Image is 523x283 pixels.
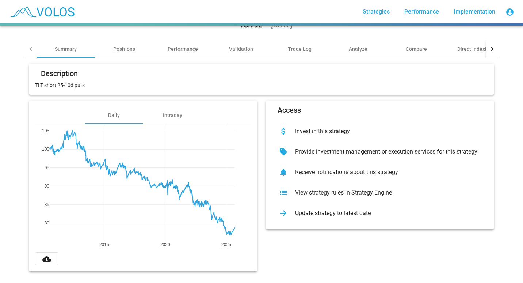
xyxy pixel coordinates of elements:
[363,8,390,15] span: Strategies
[55,45,77,53] div: Summary
[6,3,78,21] img: blue_transparent.png
[272,203,488,223] button: Update strategy to latest date
[272,182,488,203] button: View strategy rules in Strategy Engine
[163,112,182,119] div: Intraday
[272,141,488,162] button: Provide investment management or execution services for this strategy
[278,166,289,178] mat-icon: notifications
[278,146,289,158] mat-icon: sell
[41,70,78,77] mat-card-title: Description
[398,5,445,18] a: Performance
[278,187,289,199] mat-icon: list
[108,112,120,119] div: Daily
[289,148,482,155] div: Provide investment management or execution services for this strategy
[278,207,289,219] mat-icon: arrow_forward
[25,58,498,277] summary: DescriptionTLT short 25-10d putsDailyIntradayAccessInvest in this strategyProvide investment mana...
[289,169,482,176] div: Receive notifications about this strategy
[448,5,501,18] a: Implementation
[404,8,439,15] span: Performance
[289,128,482,135] div: Invest in this strategy
[289,210,482,217] div: Update strategy to latest date
[272,162,488,182] button: Receive notifications about this strategy
[168,45,198,53] div: Performance
[240,21,262,29] div: 78.792
[229,45,253,53] div: Validation
[272,121,488,141] button: Invest in this strategy
[289,189,482,196] div: View strategy rules in Strategy Engine
[505,8,514,16] mat-icon: account_circle
[357,5,396,18] a: Strategies
[42,255,51,264] mat-icon: cloud_download
[278,125,289,137] mat-icon: attach_money
[35,82,488,89] p: TLT short 25-10d puts
[454,8,495,15] span: Implementation
[457,45,492,53] div: Direct Indexing
[288,45,312,53] div: Trade Log
[406,45,427,53] div: Compare
[271,21,292,29] div: [DATE]
[113,45,135,53] div: Positions
[349,45,367,53] div: Analyze
[278,106,301,114] mat-card-title: Access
